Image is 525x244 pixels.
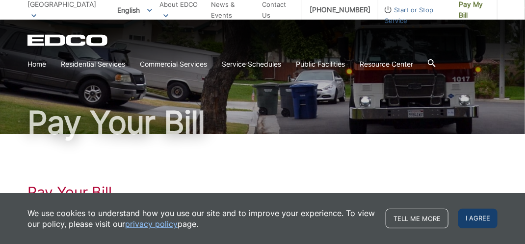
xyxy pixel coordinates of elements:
[360,59,413,70] a: Resource Center
[125,219,178,229] a: privacy policy
[27,208,376,229] p: We use cookies to understand how you use our site and to improve your experience. To view our pol...
[458,209,498,228] span: I agree
[61,59,125,70] a: Residential Services
[27,107,498,138] h1: Pay Your Bill
[27,183,498,201] h1: Pay Your Bill
[27,59,46,70] a: Home
[222,59,281,70] a: Service Schedules
[386,209,448,228] a: Tell me more
[296,59,345,70] a: Public Facilities
[110,2,159,18] span: English
[140,59,207,70] a: Commercial Services
[27,34,109,46] a: EDCD logo. Return to the homepage.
